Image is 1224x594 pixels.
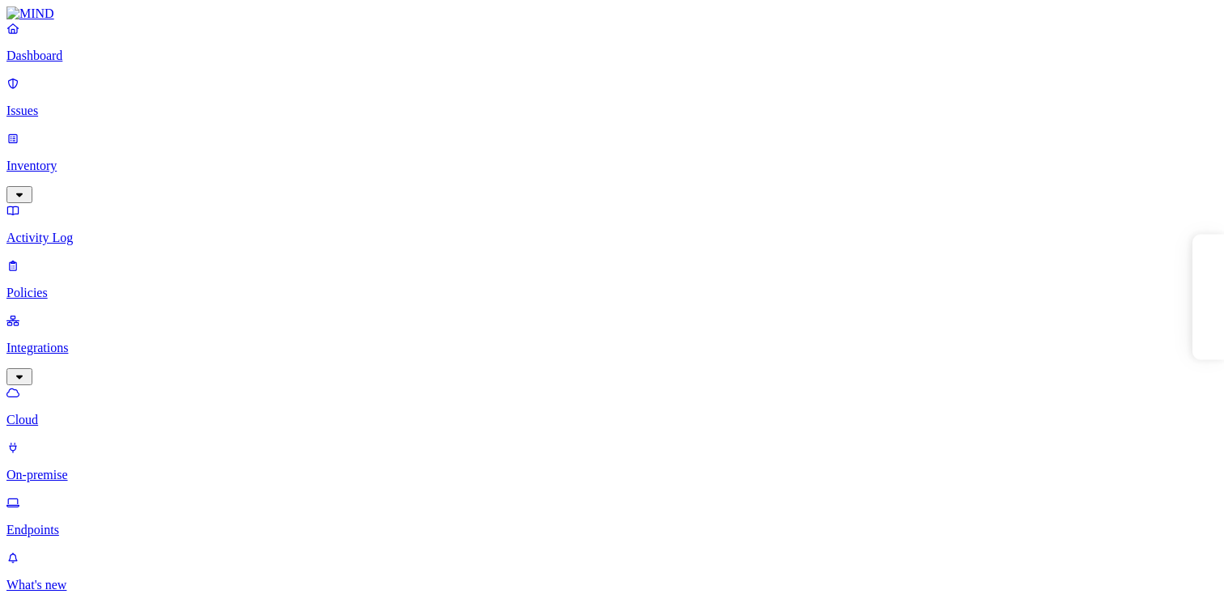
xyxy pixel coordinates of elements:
a: Issues [6,76,1218,118]
p: Policies [6,286,1218,300]
p: On-premise [6,468,1218,482]
a: MIND [6,6,1218,21]
a: Activity Log [6,203,1218,245]
p: Cloud [6,413,1218,427]
a: On-premise [6,440,1218,482]
p: Inventory [6,159,1218,173]
p: Integrations [6,341,1218,355]
p: Dashboard [6,49,1218,63]
a: Cloud [6,385,1218,427]
img: MIND [6,6,54,21]
p: What's new [6,578,1218,592]
a: Integrations [6,313,1218,383]
p: Issues [6,104,1218,118]
a: What's new [6,550,1218,592]
p: Endpoints [6,523,1218,537]
a: Inventory [6,131,1218,201]
a: Policies [6,258,1218,300]
a: Endpoints [6,495,1218,537]
a: Dashboard [6,21,1218,63]
p: Activity Log [6,231,1218,245]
